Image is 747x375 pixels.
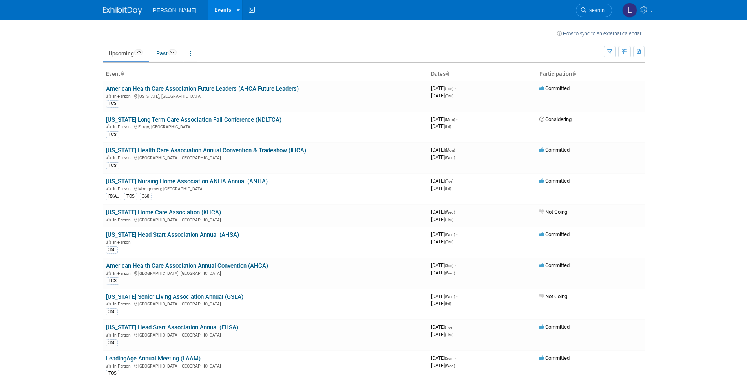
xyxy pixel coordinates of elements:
span: (Mon) [445,117,455,122]
span: Committed [539,324,570,330]
span: (Wed) [445,155,455,160]
img: In-Person Event [106,94,111,98]
a: Upcoming25 [103,46,149,61]
span: [DATE] [431,324,456,330]
div: Fargo, [GEOGRAPHIC_DATA] [106,123,425,130]
img: In-Person Event [106,333,111,337]
div: 360 [106,246,118,253]
div: TCS [106,131,119,138]
img: In-Person Event [106,155,111,159]
span: (Fri) [445,302,451,306]
a: [US_STATE] Head Start Association Annual (AHSA) [106,231,239,238]
span: (Sun) [445,356,453,360]
div: TCS [106,277,119,284]
a: [US_STATE] Home Care Association (KHCA) [106,209,221,216]
span: [DATE] [431,293,457,299]
span: Not Going [539,209,567,215]
span: [DATE] [431,270,455,276]
span: [DATE] [431,239,453,245]
span: [DATE] [431,147,457,153]
span: 25 [134,49,143,55]
div: TCS [106,100,119,107]
span: In-Person [113,364,133,369]
a: Sort by Start Date [446,71,449,77]
div: [GEOGRAPHIC_DATA], [GEOGRAPHIC_DATA] [106,362,425,369]
th: Event [103,68,428,81]
img: In-Person Event [106,302,111,305]
span: [DATE] [431,209,457,215]
div: 360 [106,308,118,315]
span: (Mon) [445,148,455,152]
span: [DATE] [431,362,455,368]
span: Search [586,7,605,13]
span: (Tue) [445,325,453,329]
span: Committed [539,355,570,361]
th: Dates [428,68,536,81]
div: [GEOGRAPHIC_DATA], [GEOGRAPHIC_DATA] [106,216,425,223]
a: [US_STATE] Senior Living Association Annual (GSLA) [106,293,243,300]
span: - [456,209,457,215]
span: (Sun) [445,263,453,268]
span: [DATE] [431,300,451,306]
div: [GEOGRAPHIC_DATA], [GEOGRAPHIC_DATA] [106,270,425,276]
span: (Fri) [445,124,451,129]
span: In-Person [113,333,133,338]
a: Sort by Participation Type [572,71,576,77]
img: ExhibitDay [103,7,142,15]
a: American Health Care Association Annual Convention (AHCA) [106,262,268,269]
a: LeadingAge Annual Meeting (LAAM) [106,355,201,362]
div: RXAL [106,193,121,200]
span: Committed [539,262,570,268]
span: In-Person [113,155,133,161]
span: - [456,231,457,237]
div: TCS [106,162,119,169]
img: In-Person Event [106,218,111,221]
span: - [455,262,456,268]
a: Past92 [150,46,183,61]
div: [US_STATE], [GEOGRAPHIC_DATA] [106,93,425,99]
span: [DATE] [431,185,451,191]
span: [DATE] [431,216,453,222]
span: (Wed) [445,210,455,214]
span: - [455,178,456,184]
span: - [455,85,456,91]
span: Committed [539,231,570,237]
span: [DATE] [431,93,453,99]
div: Montgomery, [GEOGRAPHIC_DATA] [106,185,425,192]
span: (Thu) [445,333,453,337]
span: Committed [539,147,570,153]
span: In-Person [113,94,133,99]
a: [US_STATE] Long Term Care Association Fall Conference (NDLTCA) [106,116,281,123]
span: Considering [539,116,572,122]
a: Search [576,4,612,17]
img: Lorrel Filliater [622,3,637,18]
span: [DATE] [431,116,457,122]
span: - [456,147,457,153]
span: In-Person [113,271,133,276]
img: In-Person Event [106,124,111,128]
span: [DATE] [431,231,457,237]
img: In-Person Event [106,271,111,275]
span: In-Person [113,124,133,130]
span: [PERSON_NAME] [152,7,197,13]
a: [US_STATE] Health Care Association Annual Convention & Tradeshow (IHCA) [106,147,306,154]
span: Not Going [539,293,567,299]
a: [US_STATE] Head Start Association Annual (FHSA) [106,324,238,331]
span: (Thu) [445,240,453,244]
th: Participation [536,68,645,81]
img: In-Person Event [106,187,111,190]
img: In-Person Event [106,364,111,368]
span: [DATE] [431,154,455,160]
span: [DATE] [431,123,451,129]
div: 360 [140,193,152,200]
span: - [455,324,456,330]
span: (Thu) [445,218,453,222]
span: - [455,355,456,361]
span: Committed [539,85,570,91]
span: [DATE] [431,85,456,91]
span: 92 [168,49,177,55]
span: In-Person [113,302,133,307]
span: - [456,116,457,122]
img: In-Person Event [106,240,111,244]
span: (Wed) [445,295,455,299]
